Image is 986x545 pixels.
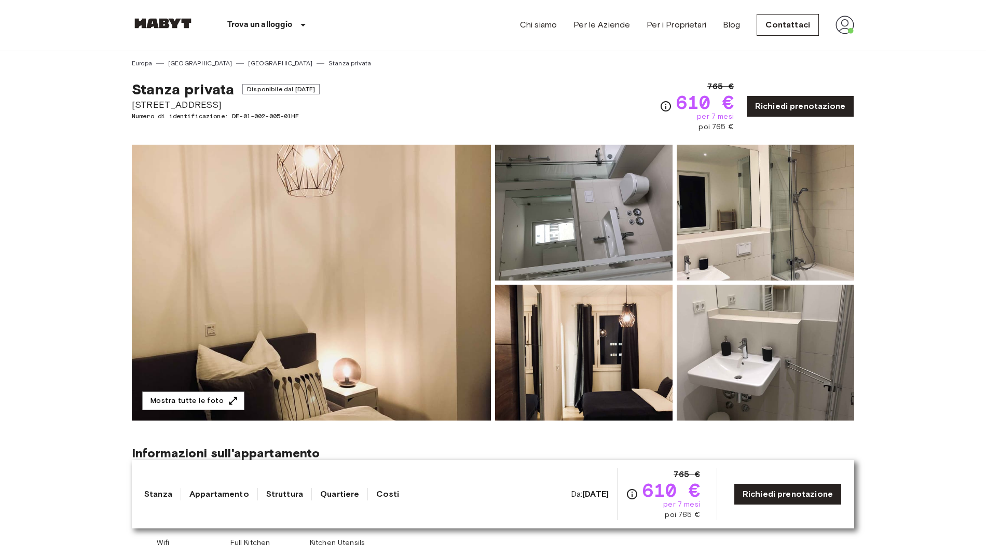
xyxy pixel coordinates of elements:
a: Europa [132,59,152,68]
span: poi 765 € [699,122,733,132]
a: Struttura [266,488,303,500]
svg: Verifica i dettagli delle spese nella sezione 'Riassunto dei Costi'. Si prega di notare che gli s... [660,100,672,113]
a: Chi siamo [520,19,557,31]
img: Picture of unit DE-01-002-005-01HF [495,285,673,421]
a: Per le Aziende [573,19,630,31]
a: Blog [723,19,741,31]
a: Costi [376,488,399,500]
a: Richiedi prenotazione [734,483,842,505]
a: Appartamento [189,488,249,500]
img: Marketing picture of unit DE-01-002-005-01HF [132,145,491,421]
a: Per i Proprietari [647,19,706,31]
button: Mostra tutte le foto [142,392,244,411]
a: [GEOGRAPHIC_DATA] [248,59,312,68]
a: Stanza [144,488,172,500]
span: Numero di identificazione: DE-01-002-005-01HF [132,111,320,121]
a: Contattaci [757,14,819,36]
a: Richiedi prenotazione [746,95,854,117]
span: Informazioni sull'appartamento [132,445,320,461]
b: [DATE] [582,489,609,499]
img: Picture of unit DE-01-002-005-01HF [495,145,673,281]
span: poi 765 € [665,510,700,520]
img: Picture of unit DE-01-002-005-01HF [677,145,854,281]
a: Quartiere [320,488,359,500]
a: Stanza privata [328,59,371,68]
svg: Verifica i dettagli delle spese nella sezione 'Riassunto dei Costi'. Si prega di notare che gli s... [626,488,638,500]
p: Trova un alloggio [227,19,293,31]
span: Disponibile dal [DATE] [242,84,320,94]
span: 765 € [707,80,734,93]
span: Da: [571,488,609,500]
span: Stanza privata [132,80,234,98]
span: 765 € [674,468,700,481]
img: Habyt [132,18,194,29]
img: Picture of unit DE-01-002-005-01HF [677,285,854,421]
span: per 7 mesi [663,499,700,510]
a: [GEOGRAPHIC_DATA] [168,59,232,68]
span: 610 € [676,93,734,111]
img: avatar [836,16,854,34]
span: [STREET_ADDRESS] [132,98,320,111]
span: per 7 mesi [697,111,734,122]
span: 610 € [642,481,700,499]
